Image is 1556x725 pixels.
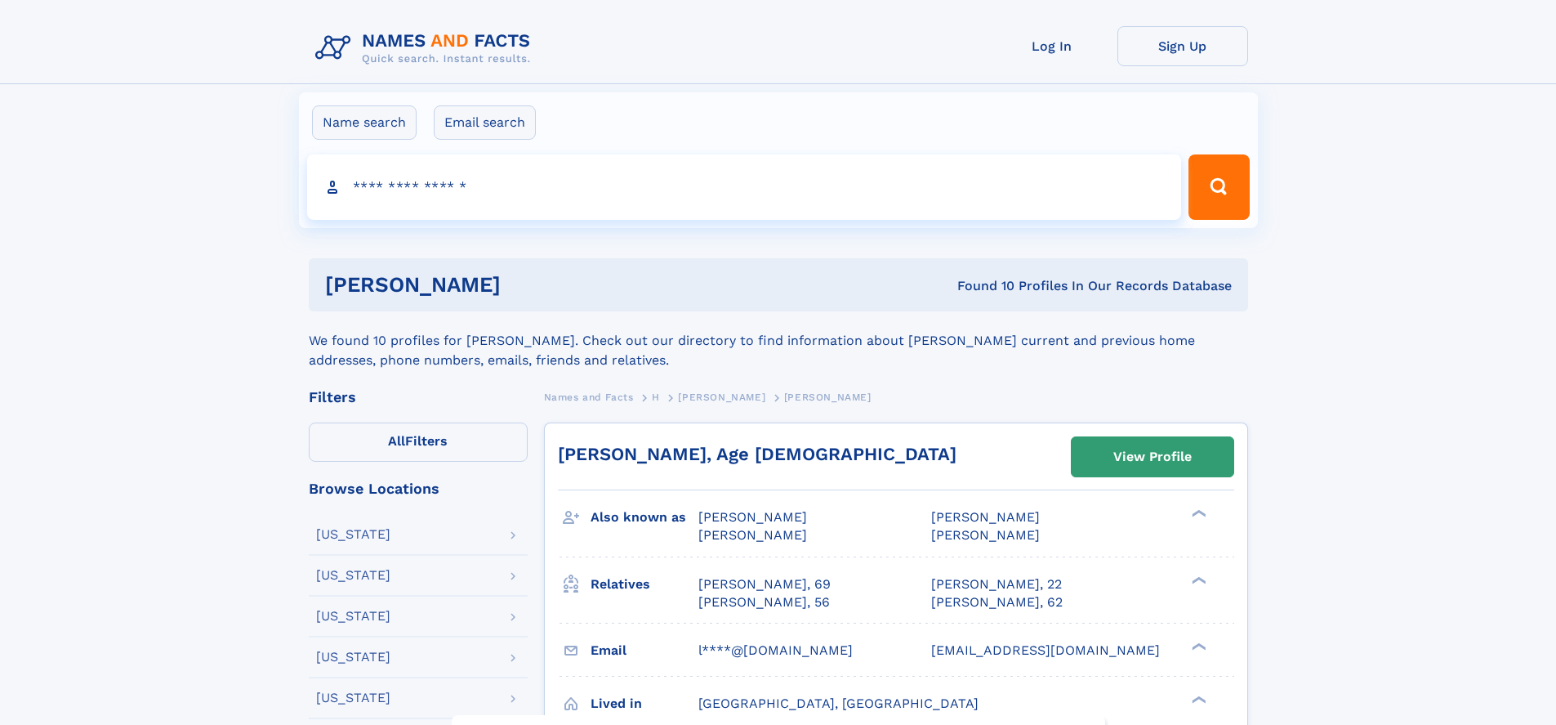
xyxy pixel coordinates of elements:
img: Logo Names and Facts [309,26,544,70]
div: [US_STATE] [316,691,390,705]
label: Name search [312,105,417,140]
div: ❯ [1188,575,1207,585]
div: Filters [309,390,528,405]
a: [PERSON_NAME] [678,387,765,407]
div: [US_STATE] [316,651,390,664]
h3: Email [591,637,698,665]
h3: Also known as [591,503,698,531]
a: H [652,387,660,407]
h3: Relatives [591,571,698,598]
div: We found 10 profiles for [PERSON_NAME]. Check out our directory to find information about [PERSON... [309,311,1248,370]
div: ❯ [1188,508,1207,519]
button: Search Button [1188,154,1249,220]
a: [PERSON_NAME], 69 [698,575,831,593]
span: [PERSON_NAME] [678,392,765,403]
span: [GEOGRAPHIC_DATA], [GEOGRAPHIC_DATA] [698,696,979,711]
div: Browse Locations [309,481,528,496]
span: [EMAIL_ADDRESS][DOMAIN_NAME] [931,642,1160,658]
a: [PERSON_NAME], 22 [931,575,1062,593]
span: [PERSON_NAME] [698,527,807,543]
a: [PERSON_NAME], Age [DEMOGRAPHIC_DATA] [558,444,956,464]
a: Log In [987,26,1117,66]
div: [US_STATE] [316,569,390,582]
input: search input [307,154,1182,220]
span: All [388,433,405,449]
div: ❯ [1188,694,1207,705]
a: Sign Up [1117,26,1248,66]
a: [PERSON_NAME], 62 [931,593,1063,611]
div: [US_STATE] [316,610,390,623]
span: [PERSON_NAME] [698,509,807,525]
span: H [652,392,660,403]
div: View Profile [1113,438,1192,476]
h3: Lived in [591,690,698,718]
a: View Profile [1072,437,1233,477]
div: ❯ [1188,641,1207,651]
div: Found 10 Profiles In Our Records Database [729,277,1232,295]
span: [PERSON_NAME] [931,509,1040,525]
label: Email search [434,105,536,140]
a: Names and Facts [544,387,634,407]
h1: [PERSON_NAME] [325,275,729,295]
span: [PERSON_NAME] [931,527,1040,543]
span: [PERSON_NAME] [784,392,872,403]
label: Filters [309,423,528,462]
div: [US_STATE] [316,528,390,541]
a: [PERSON_NAME], 56 [698,593,830,611]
